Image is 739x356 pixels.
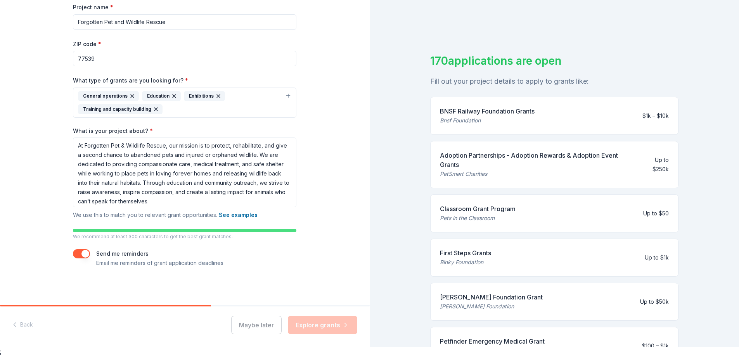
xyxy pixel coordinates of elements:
label: ZIP code [73,40,101,48]
input: 12345 (U.S. only) [73,51,296,66]
div: General operations [78,91,139,101]
div: Exhibitions [184,91,225,101]
div: Petfinder Emergency Medical Grant [440,337,545,346]
div: $100 – $1k [642,341,669,351]
textarea: At Forgotten Pet & Wildlife Rescue, our mission is to protect, rehabilitate, and give a second ch... [73,138,296,207]
div: Education [142,91,181,101]
button: See examples [219,210,258,220]
div: Fill out your project details to apply to grants like: [430,75,678,88]
label: What is your project about? [73,127,153,135]
input: After school program [73,14,296,30]
div: 170 applications are open [430,53,678,69]
div: First Steps Grants [440,248,491,258]
div: Bnsf Foundation [440,116,535,125]
div: Up to $50 [643,209,669,218]
div: Binky Foundation [440,258,491,267]
div: Classroom Grant Program [440,204,516,213]
label: What type of grants are you looking for? [73,77,188,84]
div: Up to $1k [645,253,669,262]
p: Email me reminders of grant application deadlines [96,258,223,268]
label: Send me reminders [96,250,149,257]
label: Project name [73,3,113,11]
div: Up to $250k [638,155,669,174]
div: [PERSON_NAME] Foundation Grant [440,292,543,302]
div: Up to $50k [640,297,669,306]
div: PetSmart Charities [440,169,632,179]
div: Adoption Partnerships - Adoption Rewards & Adoption Event Grants [440,151,632,169]
p: We recommend at least 300 characters to get the best grant matches. [73,234,296,240]
span: We use this to match you to relevant grant opportunities. [73,212,258,218]
div: [PERSON_NAME] Foundation [440,302,543,311]
div: Petfinder Foundation [440,346,545,355]
div: BNSF Railway Foundation Grants [440,107,535,116]
div: Pets in the Classroom [440,213,516,223]
div: Training and capacity building [78,104,163,114]
div: $1k – $10k [642,111,669,120]
button: General operationsEducationExhibitionsTraining and capacity building [73,88,296,118]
